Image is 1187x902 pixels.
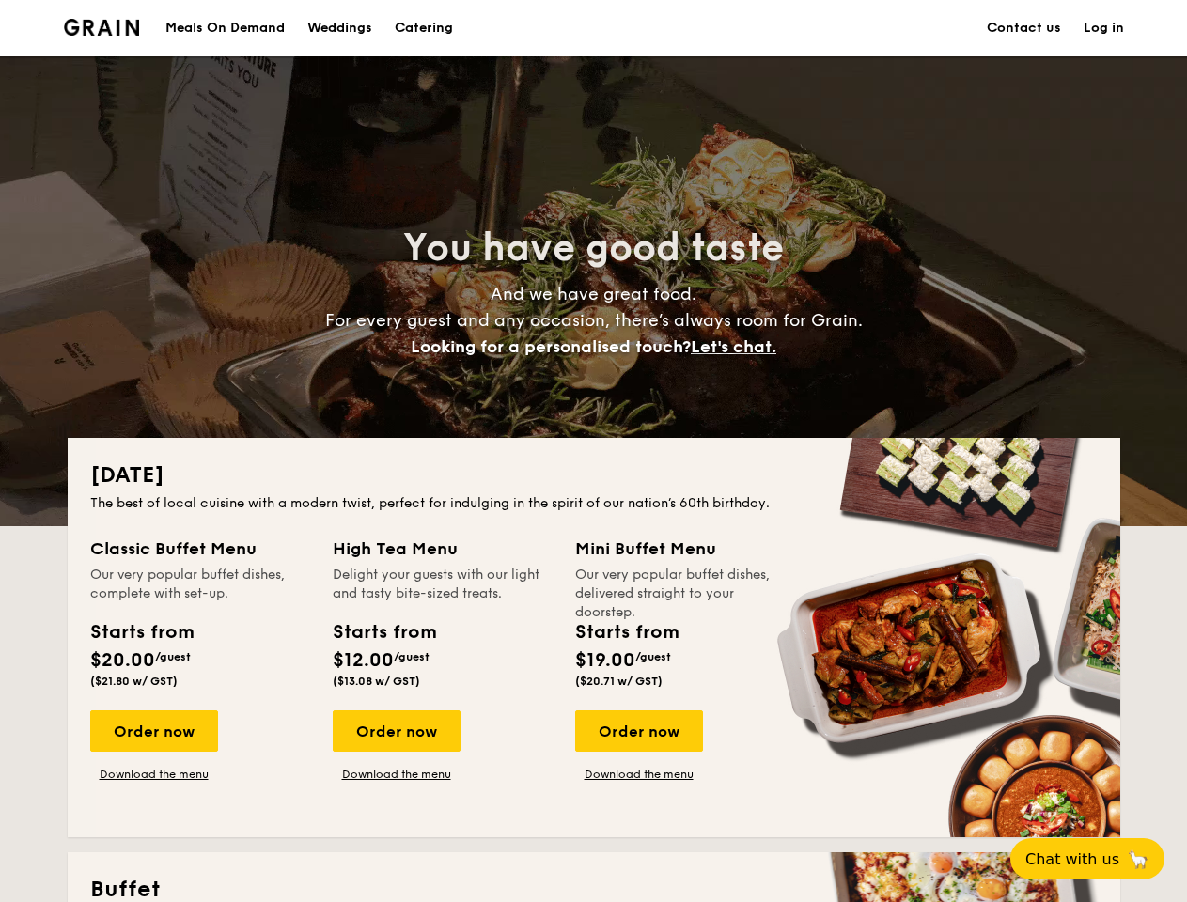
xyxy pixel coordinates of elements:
[635,650,671,663] span: /guest
[575,566,795,603] div: Our very popular buffet dishes, delivered straight to your doorstep.
[575,536,795,562] div: Mini Buffet Menu
[333,767,461,782] a: Download the menu
[64,19,140,36] a: Logotype
[90,536,310,562] div: Classic Buffet Menu
[90,494,1098,513] div: The best of local cuisine with a modern twist, perfect for indulging in the spirit of our nation’...
[90,618,193,646] div: Starts from
[575,649,635,672] span: $19.00
[575,710,703,752] div: Order now
[333,536,553,562] div: High Tea Menu
[394,650,430,663] span: /guest
[575,767,703,782] a: Download the menu
[691,336,776,357] span: Let's chat.
[90,710,218,752] div: Order now
[411,336,691,357] span: Looking for a personalised touch?
[325,284,863,357] span: And we have great food. For every guest and any occasion, there’s always room for Grain.
[90,675,178,688] span: ($21.80 w/ GST)
[1127,848,1149,870] span: 🦙
[333,618,435,646] div: Starts from
[90,767,218,782] a: Download the menu
[575,618,678,646] div: Starts from
[575,675,663,688] span: ($20.71 w/ GST)
[333,710,461,752] div: Order now
[90,649,155,672] span: $20.00
[155,650,191,663] span: /guest
[333,649,394,672] span: $12.00
[333,675,420,688] span: ($13.08 w/ GST)
[90,460,1098,490] h2: [DATE]
[333,566,553,603] div: Delight your guests with our light and tasty bite-sized treats.
[403,225,784,271] span: You have good taste
[90,566,310,603] div: Our very popular buffet dishes, complete with set-up.
[64,19,140,36] img: Grain
[1010,838,1164,879] button: Chat with us🦙
[1025,850,1119,868] span: Chat with us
